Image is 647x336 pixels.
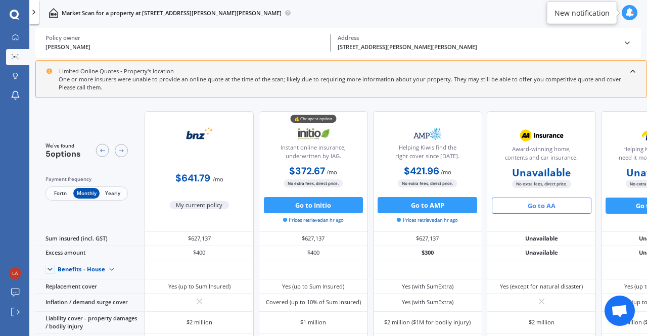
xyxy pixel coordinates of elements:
span: We've found [45,142,81,150]
div: $300 [373,246,482,260]
button: Go to Initio [264,197,363,213]
div: Address [338,34,617,41]
div: 💰 Cheapest option [290,115,336,123]
div: Limited Online Quotes - Property's location [46,67,174,75]
div: Liability cover - property damages / bodily injury [35,312,145,334]
span: Monthly [73,188,100,199]
div: Yes (up to Sum Insured) [168,282,230,291]
div: $2 million [187,318,212,326]
div: [PERSON_NAME] [45,43,325,52]
div: Sum insured (incl. GST) [35,231,145,246]
span: No extra fees, direct price. [512,180,571,187]
img: AA.webp [515,125,568,146]
b: $641.79 [175,172,210,184]
div: $627,137 [259,231,368,246]
div: Yes (with SumExtra) [402,282,453,291]
img: Initio.webp [287,124,340,144]
div: Covered (up to 10% of Sum Insured) [266,298,361,306]
img: AMP.webp [401,124,454,144]
div: Excess amount [35,246,145,260]
img: Benefit content down [105,263,118,276]
div: Award-winning home, contents and car insurance. [494,145,589,165]
div: $400 [145,246,254,260]
div: $627,137 [145,231,254,246]
img: 2f9a87d5fa6cc29f4dd0cb9985469425 [9,267,21,279]
img: home-and-contents.b802091223b8502ef2dd.svg [49,8,58,18]
div: Replacement cover [35,279,145,294]
div: $400 [259,246,368,260]
div: Yes (with SumExtra) [402,298,453,306]
div: One or more insurers were unable to provide an online quote at the time of the scan; likely due t... [46,75,637,91]
button: Go to AMP [378,197,477,213]
span: Yearly [100,188,126,199]
div: [STREET_ADDRESS][PERSON_NAME][PERSON_NAME] [338,43,617,52]
div: Unavailable [487,231,596,246]
div: $2 million ($1M for bodily injury) [384,318,471,326]
div: $627,137 [373,231,482,246]
span: My current policy [170,201,229,209]
span: Prices retrieved an hr ago [283,217,344,224]
div: $1 million [300,318,326,326]
b: $372.67 [289,165,325,177]
div: Helping Kiwis find the right cover since [DATE]. [380,143,475,164]
span: 5 options [45,149,81,159]
button: Go to AA [492,198,591,214]
span: / mo [213,175,223,183]
div: Benefits - House [58,266,105,273]
a: Open chat [605,296,635,326]
span: No extra fees, direct price. [398,179,457,187]
b: Unavailable [512,169,571,177]
div: Payment frequency [45,175,128,183]
div: Unavailable [487,246,596,260]
div: New notification [554,8,610,18]
span: Prices retrieved an hr ago [397,217,457,224]
p: Market Scan for a property at [STREET_ADDRESS][PERSON_NAME][PERSON_NAME] [62,9,282,17]
div: Policy owner [45,34,325,41]
span: / mo [327,168,337,176]
div: Yes (up to Sum Insured) [282,282,344,291]
span: No extra fees, direct price. [284,179,343,187]
b: $421.96 [404,165,439,177]
div: $2 million [529,318,554,326]
span: / mo [441,168,451,176]
span: Fortn [47,188,73,199]
img: BNZ.png [173,124,226,144]
div: Yes (except for natural disaster) [500,282,583,291]
div: Instant online insurance; underwritten by IAG. [266,143,361,164]
div: Inflation / demand surge cover [35,294,145,311]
